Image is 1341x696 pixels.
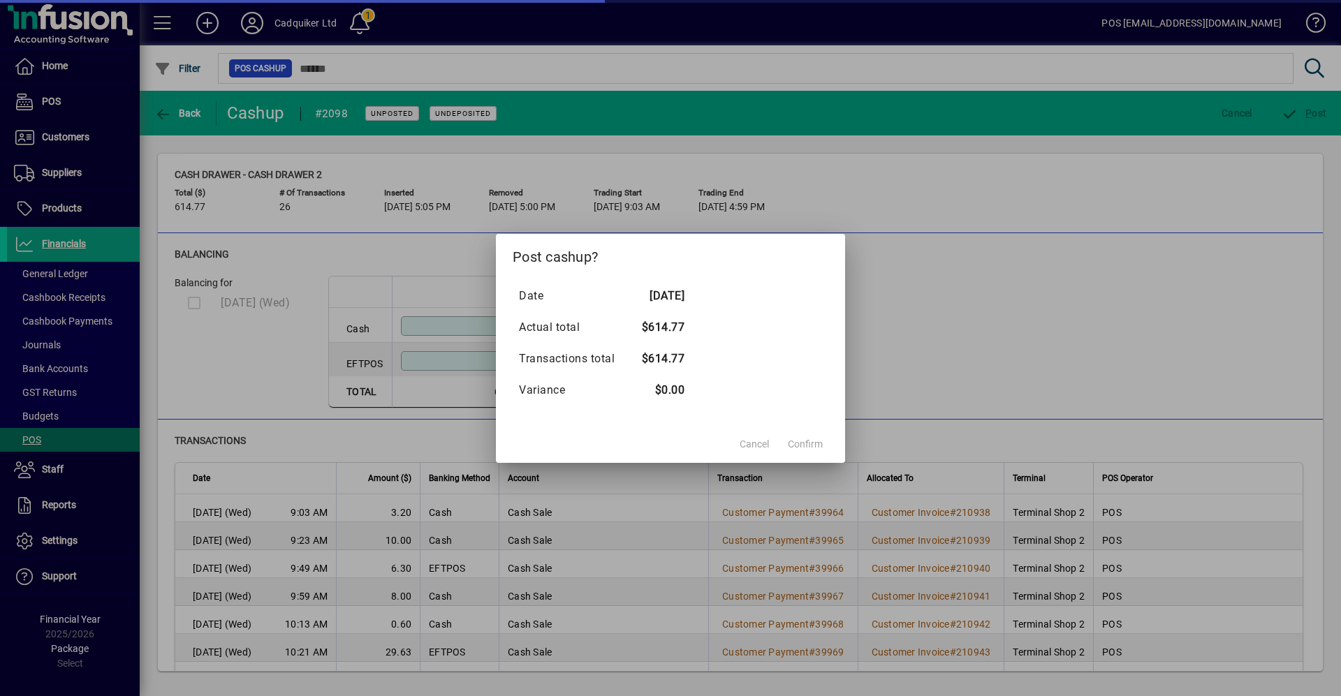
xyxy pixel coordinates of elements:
h2: Post cashup? [496,234,845,274]
td: Transactions total [518,343,629,375]
td: Variance [518,375,629,406]
td: Date [518,281,629,312]
td: Actual total [518,312,629,343]
td: [DATE] [629,281,684,312]
td: $614.77 [629,343,684,375]
td: $614.77 [629,312,684,343]
td: $0.00 [629,375,684,406]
